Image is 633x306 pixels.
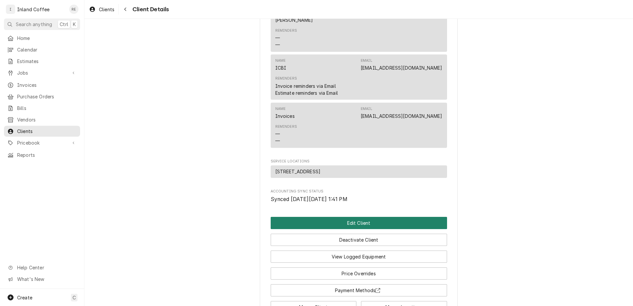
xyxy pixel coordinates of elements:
span: Create [17,295,32,300]
div: Email [361,58,442,71]
span: Home [17,35,77,42]
div: Contact [271,54,447,100]
div: Invoice reminders via Email [275,83,336,89]
span: Clients [99,6,114,13]
a: Purchase Orders [4,91,80,102]
a: Bills [4,103,80,114]
a: [EMAIL_ADDRESS][DOMAIN_NAME] [361,113,442,119]
button: View Logged Equipment [271,251,447,263]
a: Calendar [4,44,80,55]
span: Pricebook [17,139,67,146]
button: Deactivate Client [271,234,447,246]
div: Contact [271,7,447,52]
span: Service Locations [271,159,447,164]
span: Help Center [17,264,76,271]
button: Payment Methods [271,284,447,296]
div: Reminders [275,28,297,48]
a: Vendors [4,114,80,125]
div: [PERSON_NAME] [275,17,313,23]
span: Ctrl [60,21,68,28]
span: [STREET_ADDRESS] [275,168,321,175]
div: Reminders [275,76,297,81]
span: Calendar [17,46,77,53]
div: Inland Coffee [17,6,49,13]
div: ICBI [275,64,286,71]
div: Service Locations List [271,165,447,181]
span: C [73,294,76,301]
span: Estimates [17,58,77,65]
span: Client Details [131,5,169,14]
div: Button Group Row [271,217,447,229]
span: Search anything [16,21,52,28]
div: Name [275,58,286,71]
div: Invoices [275,113,295,119]
div: I [6,5,15,14]
div: Name [275,106,295,119]
span: What's New [17,276,76,283]
div: Reminders [275,76,338,96]
span: K [73,21,76,28]
div: — [275,34,280,41]
div: Name [275,58,286,63]
div: — [275,41,280,48]
div: Estimate reminders via Email [275,89,338,96]
a: Home [4,33,80,44]
div: Reminders [275,124,297,144]
div: — [275,137,280,144]
span: Synced [DATE][DATE] 1:41 PM [271,196,347,202]
a: [EMAIL_ADDRESS][DOMAIN_NAME] [361,65,442,71]
a: Go to Help Center [4,262,80,273]
div: Contact [271,103,447,148]
a: Reports [4,150,80,160]
span: Bills [17,105,77,112]
a: Estimates [4,56,80,67]
span: Reports [17,152,77,158]
div: — [275,130,280,137]
div: Button Group Row [271,263,447,280]
div: RE [69,5,78,14]
span: Purchase Orders [17,93,77,100]
div: Button Group Row [271,246,447,263]
div: Ruth Easley's Avatar [69,5,78,14]
button: Navigate back [120,4,131,15]
div: Reminders [275,28,297,33]
a: Invoices [4,80,80,90]
a: Go to Pricebook [4,137,80,148]
a: Clients [86,4,117,15]
a: Clients [4,126,80,137]
div: Service Location [271,165,447,178]
button: Price Overrides [271,267,447,280]
div: Email [361,58,372,63]
div: Button Group Row [271,229,447,246]
a: Go to What's New [4,274,80,285]
div: Accounting Sync Status [271,189,447,203]
span: Vendors [17,116,77,123]
span: Clients [17,128,77,135]
div: Name [275,106,286,112]
button: Edit Client [271,217,447,229]
div: Button Group Row [271,280,447,296]
div: Service Locations [271,159,447,181]
button: Search anythingCtrlK [4,18,80,30]
div: Reminders [275,124,297,129]
span: Accounting Sync Status [271,195,447,203]
span: Invoices [17,82,77,88]
span: Accounting Sync Status [271,189,447,194]
div: Email [361,106,442,119]
span: Jobs [17,69,67,76]
a: Go to Jobs [4,67,80,78]
div: Email [361,106,372,112]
